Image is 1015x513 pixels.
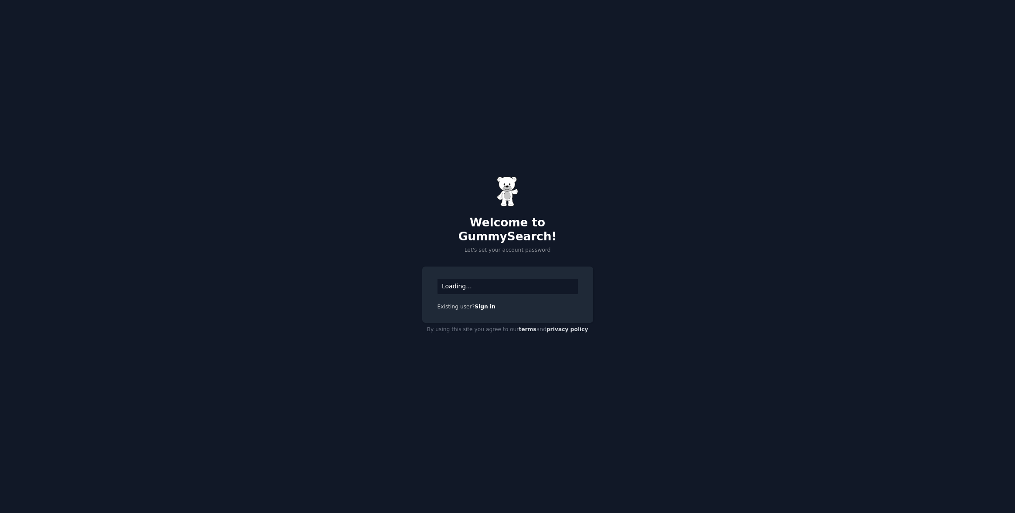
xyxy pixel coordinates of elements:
a: Sign in [475,304,496,310]
a: privacy policy [547,326,588,332]
a: terms [519,326,536,332]
h2: Welcome to GummySearch! [422,216,593,243]
span: Existing user? [437,304,475,310]
div: Loading... [437,279,578,294]
div: By using this site you agree to our and [422,323,593,337]
img: Gummy Bear [497,176,519,207]
p: Let's set your account password [422,246,593,254]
